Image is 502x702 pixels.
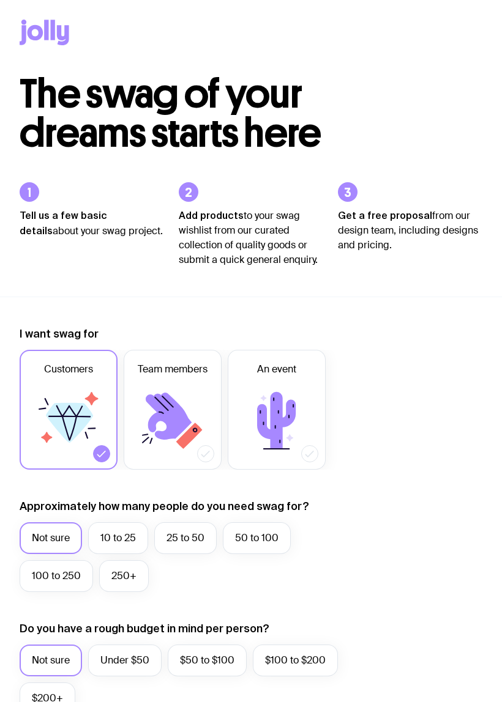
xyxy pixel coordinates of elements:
[20,560,93,592] label: 100 to 250
[20,208,164,238] p: about your swag project.
[253,645,338,676] label: $100 to $200
[168,645,247,676] label: $50 to $100
[179,208,323,267] p: to your swag wishlist from our curated collection of quality goods or submit a quick general enqu...
[20,621,269,636] label: Do you have a rough budget in mind per person?
[338,208,482,253] p: from our design team, including designs and pricing.
[88,645,162,676] label: Under $50
[88,522,148,554] label: 10 to 25
[154,522,217,554] label: 25 to 50
[20,522,82,554] label: Not sure
[20,210,107,236] strong: Tell us a few basic details
[179,210,244,221] strong: Add products
[44,362,93,377] span: Customers
[20,70,321,157] span: The swag of your dreams starts here
[257,362,296,377] span: An event
[138,362,208,377] span: Team members
[20,499,309,514] label: Approximately how many people do you need swag for?
[99,560,149,592] label: 250+
[20,645,82,676] label: Not sure
[223,522,291,554] label: 50 to 100
[20,327,99,341] label: I want swag for
[338,210,432,221] strong: Get a free proposal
